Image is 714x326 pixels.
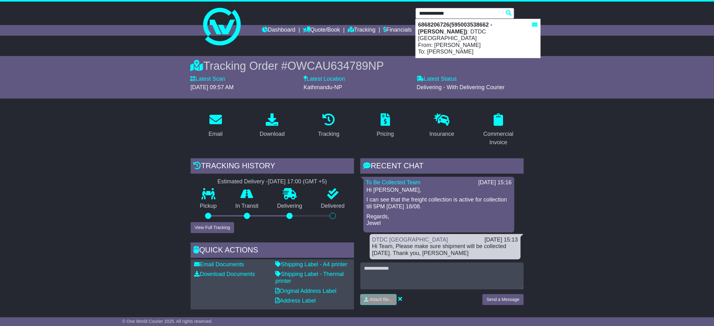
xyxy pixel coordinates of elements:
div: Tracking history [191,158,354,175]
label: Latest Scan [191,76,225,83]
p: Regards, Jewel [367,213,511,227]
span: [DATE] 09:57 AM [191,84,234,90]
span: © One World Courier 2025. All rights reserved. [122,319,213,324]
button: Send a Message [482,294,523,305]
div: Tracking [318,130,339,138]
a: Address Label [275,298,316,304]
a: To Be Collected Team [366,179,421,186]
a: Download Documents [194,271,255,277]
a: Email [204,111,227,140]
button: View Full Tracking [191,222,234,233]
div: RECENT CHAT [360,158,524,175]
div: Estimated Delivery - [191,178,354,185]
div: Insurance [429,130,454,138]
div: [DATE] 15:16 [478,179,512,186]
div: Quick Actions [191,242,354,259]
a: Insurance [425,111,458,140]
p: Delivering [268,203,312,210]
div: Download [259,130,285,138]
label: Latest Status [417,76,457,83]
label: Latest Location [304,76,345,83]
div: [DATE] 15:13 [485,237,518,243]
span: Kathmandu-NP [304,84,342,90]
a: Financials [383,25,412,36]
a: Quote/Book [303,25,340,36]
span: Delivering - With Delivering Courier [417,84,505,90]
div: [DATE] 17:00 (GMT +5) [268,178,327,185]
strong: 6868206726(595003538662 - [PERSON_NAME]) [418,22,492,35]
a: Download [255,111,289,140]
div: : DTDC [GEOGRAPHIC_DATA] From: [PERSON_NAME] To: [PERSON_NAME] [416,19,540,58]
p: Pickup [191,203,226,210]
a: Commercial Invoice [473,111,524,149]
p: I can see that the freight collection is active for collection till 5PM [DATE] 18/08. [367,196,511,210]
a: Original Address Label [275,288,336,294]
a: Shipping Label - Thermal printer [275,271,344,284]
a: Tracking [348,25,375,36]
div: Pricing [377,130,394,138]
a: DTDC [GEOGRAPHIC_DATA] [372,237,448,243]
div: Tracking Order # [191,59,524,73]
a: Email Documents [194,261,244,267]
div: Email [208,130,223,138]
a: Shipping Label - A4 printer [275,261,347,267]
a: Tracking [314,111,343,140]
span: OWCAU634789NP [287,59,384,72]
div: Hi Team, Please make sure shipment will be collected [DATE]. Thank you, [PERSON_NAME] [372,243,518,257]
p: In Transit [226,203,268,210]
p: Hi [PERSON_NAME], [367,187,511,194]
a: Pricing [372,111,398,140]
p: Delivered [311,203,354,210]
div: Commercial Invoice [477,130,520,147]
a: Dashboard [262,25,295,36]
